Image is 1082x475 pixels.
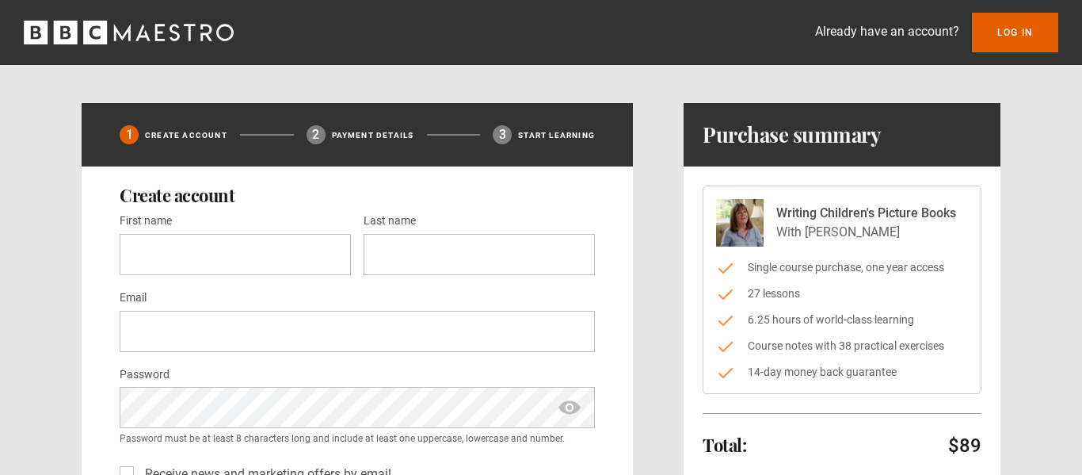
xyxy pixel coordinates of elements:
[716,259,968,276] li: Single course purchase, one year access
[716,285,968,302] li: 27 lessons
[948,433,981,458] p: $89
[716,312,968,328] li: 6.25 hours of world-class learning
[815,22,959,41] p: Already have an account?
[120,366,170,385] label: Password
[120,125,139,144] div: 1
[776,204,956,223] p: Writing Children's Picture Books
[120,212,172,231] label: First name
[120,289,147,308] label: Email
[307,125,326,144] div: 2
[493,125,512,144] div: 3
[120,186,595,205] h2: Create account
[518,129,595,141] p: Start learning
[364,212,416,231] label: Last name
[24,21,234,44] svg: BBC Maestro
[332,129,414,141] p: Payment details
[703,435,746,454] h2: Total:
[145,129,227,141] p: Create Account
[972,13,1058,52] a: Log In
[716,338,968,354] li: Course notes with 38 practical exercises
[703,122,881,147] h1: Purchase summary
[120,431,595,446] small: Password must be at least 8 characters long and include at least one uppercase, lowercase and num...
[776,223,956,242] p: With [PERSON_NAME]
[557,387,582,428] span: show password
[716,364,968,381] li: 14-day money back guarantee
